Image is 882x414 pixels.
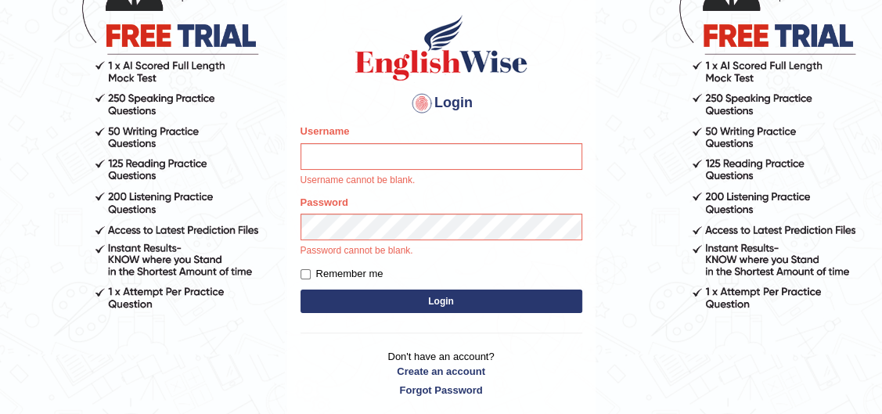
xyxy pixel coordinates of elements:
[301,91,582,116] h4: Login
[301,383,582,398] a: Forgot Password
[301,244,582,258] p: Password cannot be blank.
[301,349,582,398] p: Don't have an account?
[301,195,348,210] label: Password
[301,266,383,282] label: Remember me
[301,174,582,188] p: Username cannot be blank.
[301,124,350,139] label: Username
[352,13,531,83] img: Logo of English Wise sign in for intelligent practice with AI
[301,269,311,279] input: Remember me
[301,290,582,313] button: Login
[301,364,582,379] a: Create an account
